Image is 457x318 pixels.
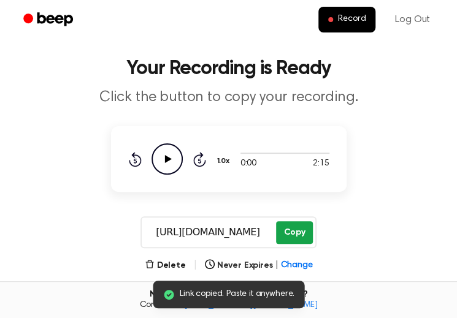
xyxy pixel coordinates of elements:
span: 2:15 [313,157,329,170]
a: Log Out [383,5,442,34]
button: Delete [145,259,186,272]
button: Copy [276,221,312,244]
span: Link copied. Paste it anywhere. [180,288,294,301]
a: [EMAIL_ADDRESS][DOMAIN_NAME] [184,301,318,309]
a: Beep [15,8,84,32]
button: 1.0x [216,151,234,172]
span: Record [338,14,366,25]
span: Contact us [7,300,450,311]
span: 0:00 [240,157,256,170]
button: Record [318,7,375,32]
p: Click the button to copy your recording. [15,88,442,107]
span: Change [280,259,312,272]
span: | [275,259,278,272]
h1: Your Recording is Ready [15,59,442,78]
span: | [193,258,198,273]
button: Never Expires|Change [205,259,313,272]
